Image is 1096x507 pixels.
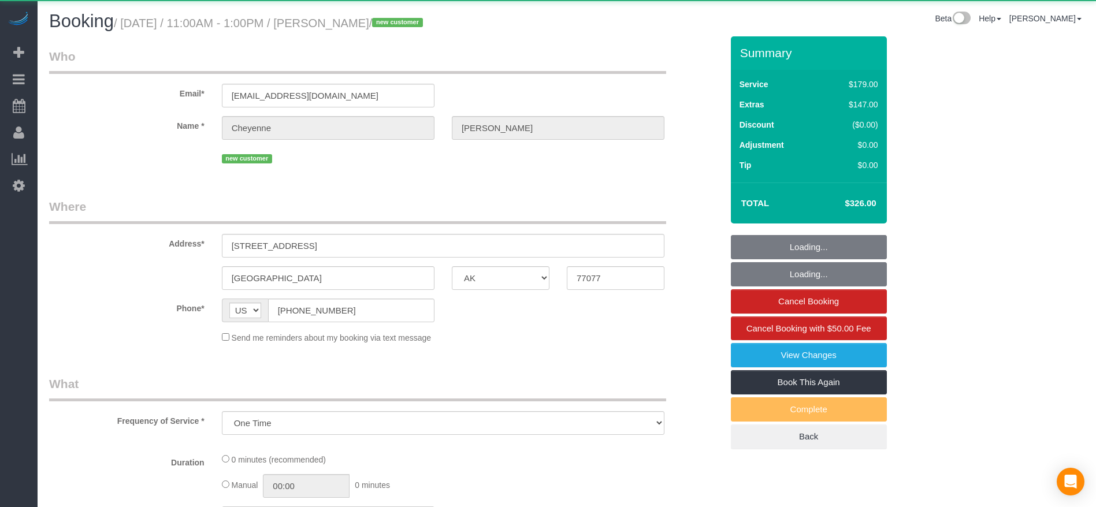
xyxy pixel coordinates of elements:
span: new customer [222,154,272,163]
span: 0 minutes [355,480,390,490]
label: Frequency of Service * [40,411,213,427]
h4: $326.00 [810,199,876,208]
legend: What [49,375,666,401]
img: Automaid Logo [7,12,30,28]
label: Adjustment [740,139,784,151]
input: First Name* [222,116,434,140]
input: Phone* [268,299,434,322]
label: Duration [40,453,213,468]
a: Book This Again [731,370,887,394]
span: new customer [372,18,422,27]
img: New interface [952,12,971,27]
span: Manual [232,480,258,490]
a: Back [731,424,887,449]
div: ($0.00) [824,119,878,131]
input: Last Name* [452,116,664,140]
legend: Where [49,198,666,224]
a: View Changes [731,343,887,367]
div: $0.00 [824,159,878,171]
span: Send me reminders about my booking via text message [232,333,432,342]
span: Cancel Booking with $50.00 Fee [746,323,871,333]
legend: Who [49,48,666,74]
input: Email* [222,84,434,107]
a: Cancel Booking with $50.00 Fee [731,316,887,341]
span: / [369,17,426,29]
small: / [DATE] / 11:00AM - 1:00PM / [PERSON_NAME] [114,17,426,29]
label: Tip [740,159,752,171]
label: Address* [40,234,213,249]
label: Service [740,79,768,90]
a: Help [979,14,1001,23]
span: 0 minutes (recommended) [232,455,326,464]
span: Booking [49,11,114,31]
strong: Total [741,198,770,208]
label: Extras [740,99,764,110]
div: $147.00 [824,99,878,110]
div: $179.00 [824,79,878,90]
label: Discount [740,119,774,131]
input: Zip Code* [567,266,664,290]
label: Email* [40,84,213,99]
a: Cancel Booking [731,289,887,314]
label: Name * [40,116,213,132]
a: [PERSON_NAME] [1009,14,1082,23]
label: Phone* [40,299,213,314]
div: $0.00 [824,139,878,151]
h3: Summary [740,46,881,59]
div: Open Intercom Messenger [1057,468,1084,495]
input: City* [222,266,434,290]
a: Beta [935,14,971,23]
